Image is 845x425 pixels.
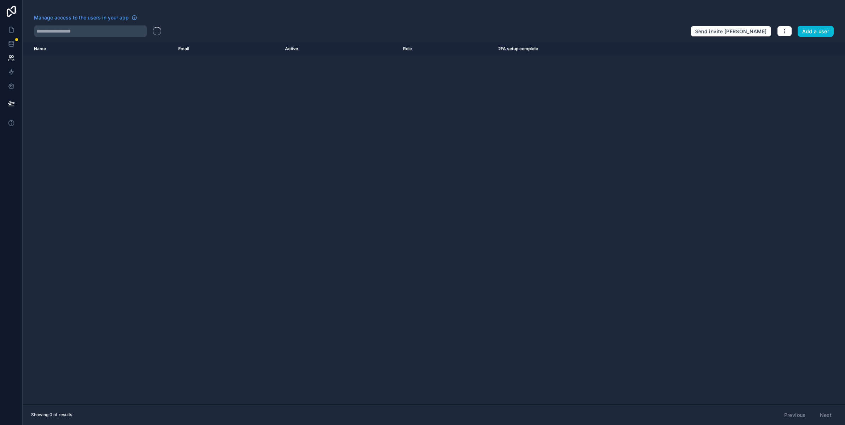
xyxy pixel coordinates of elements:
[34,14,137,21] a: Manage access to the users in your app
[494,42,760,55] th: 2FA setup complete
[690,26,771,37] button: Send invite [PERSON_NAME]
[34,14,129,21] span: Manage access to the users in your app
[174,42,281,55] th: Email
[23,42,174,55] th: Name
[399,42,494,55] th: Role
[798,26,834,37] button: Add a user
[23,42,845,404] div: scrollable content
[281,42,399,55] th: Active
[31,412,72,418] span: Showing 0 of results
